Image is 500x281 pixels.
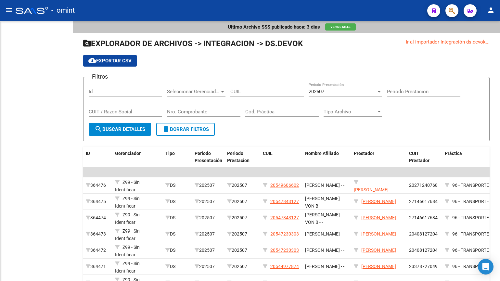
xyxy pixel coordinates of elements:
div: 202507 [227,182,258,189]
span: 27146617684 [409,215,438,220]
span: Seleccionar Gerenciador [167,89,220,95]
span: [PERSON_NAME] VON B - - [305,196,340,209]
span: Borrar Filtros [162,126,209,132]
span: Práctica [445,151,462,156]
span: Prestador [354,151,374,156]
span: Z99 - Sin Identificar [115,196,140,209]
span: Exportar CSV [88,58,132,64]
datatable-header-cell: CUIL [260,147,302,168]
span: [PERSON_NAME] - - [305,183,344,188]
div: 202507 [227,198,258,205]
div: 202507 [227,214,258,222]
span: Z99 - Sin Identificar [115,261,140,274]
span: 20549606602 [270,183,299,188]
span: 20547230303 [270,248,299,253]
span: 96 - TRANSPORTE (KM) [452,231,500,236]
mat-icon: cloud_download [88,57,96,64]
span: CUIL [263,151,273,156]
span: [PERSON_NAME] - - [305,231,344,236]
span: Z99 - Sin Identificar [115,212,140,225]
div: 202507 [195,182,222,189]
span: Z99 - Sin Identificar [115,228,140,241]
span: [PERSON_NAME] [361,215,396,220]
span: Tipo Archivo [324,109,376,115]
span: 96 - TRANSPORTE (KM) [452,215,500,220]
span: Z99 - Sin Identificar [115,245,140,257]
div: 202507 [227,230,258,238]
datatable-header-cell: Nombre Afiliado [302,147,351,168]
span: Nombre Afiliado [305,151,339,156]
div: DS [165,182,189,189]
div: 364474 [86,214,110,222]
button: Borrar Filtros [156,123,215,136]
div: Ir al importador Integración ds.devok... [406,38,490,45]
span: Z99 - Sin Identificar [115,180,140,192]
div: 202507 [195,198,222,205]
span: 20547843127 [270,215,299,220]
h3: Filtros [89,72,111,81]
span: 20547230303 [270,231,299,236]
span: [PERSON_NAME] - - [305,248,344,253]
div: DS [165,247,189,254]
div: DS [165,263,189,270]
button: Ver Detalle [325,23,356,31]
datatable-header-cell: ID [83,147,112,168]
span: Gerenciador [115,151,141,156]
datatable-header-cell: CUIT Prestador [406,147,442,168]
span: 20271240768 [409,183,438,188]
span: 20544977874 [270,264,299,269]
span: 96 - TRANSPORTE (KM) [452,264,500,269]
datatable-header-cell: Periodo Prestacion [224,147,260,168]
div: DS [165,198,189,205]
span: Periodo Presentación [195,151,222,163]
datatable-header-cell: Prestador [351,147,406,168]
datatable-header-cell: Periodo Presentación [192,147,224,168]
div: 364475 [86,198,110,205]
span: Buscar Detalles [95,126,145,132]
span: CUIT Prestador [409,151,429,163]
span: 20547843127 [270,199,299,204]
button: Buscar Detalles [89,123,151,136]
datatable-header-cell: Tipo [163,147,192,168]
div: 202507 [195,230,222,238]
div: 202507 [227,263,258,270]
span: [PERSON_NAME] [361,264,396,269]
div: Open Intercom Messenger [478,259,494,275]
div: DS [165,230,189,238]
p: Ultimo Archivo SSS publicado hace: 3 días [228,23,320,31]
span: 96 - TRANSPORTE (KM) [452,183,500,188]
span: [PERSON_NAME] [361,199,396,204]
span: 202507 [309,89,324,95]
span: 27146617684 [409,199,438,204]
div: DS [165,214,189,222]
div: 202507 [195,263,222,270]
span: [PERSON_NAME] [361,231,396,236]
datatable-header-cell: Gerenciador [112,147,163,168]
span: ID [86,151,90,156]
mat-icon: delete [162,125,170,133]
span: [PERSON_NAME] [361,248,396,253]
div: 364471 [86,263,110,270]
div: 202507 [195,247,222,254]
div: 364476 [86,182,110,189]
span: 20408127204 [409,231,438,236]
mat-icon: menu [5,6,13,14]
span: [PERSON_NAME] - - [305,264,344,269]
span: 96 - TRANSPORTE (KM) [452,248,500,253]
mat-icon: person [487,6,495,14]
span: [PERSON_NAME] [PERSON_NAME] [354,187,389,200]
span: EXPLORADOR DE ARCHIVOS -> INTEGRACION -> DS.DEVOK [83,39,303,48]
div: 202507 [227,247,258,254]
span: 20408127204 [409,248,438,253]
span: 23378727049 [409,264,438,269]
button: Exportar CSV [83,55,137,67]
span: 96 - TRANSPORTE (KM) [452,199,500,204]
div: 364472 [86,247,110,254]
div: 364473 [86,230,110,238]
span: Ver Detalle [330,25,351,29]
span: Periodo Prestacion [227,151,250,163]
mat-icon: search [95,125,102,133]
div: 202507 [195,214,222,222]
span: Tipo [165,151,175,156]
span: - omint [51,3,75,18]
